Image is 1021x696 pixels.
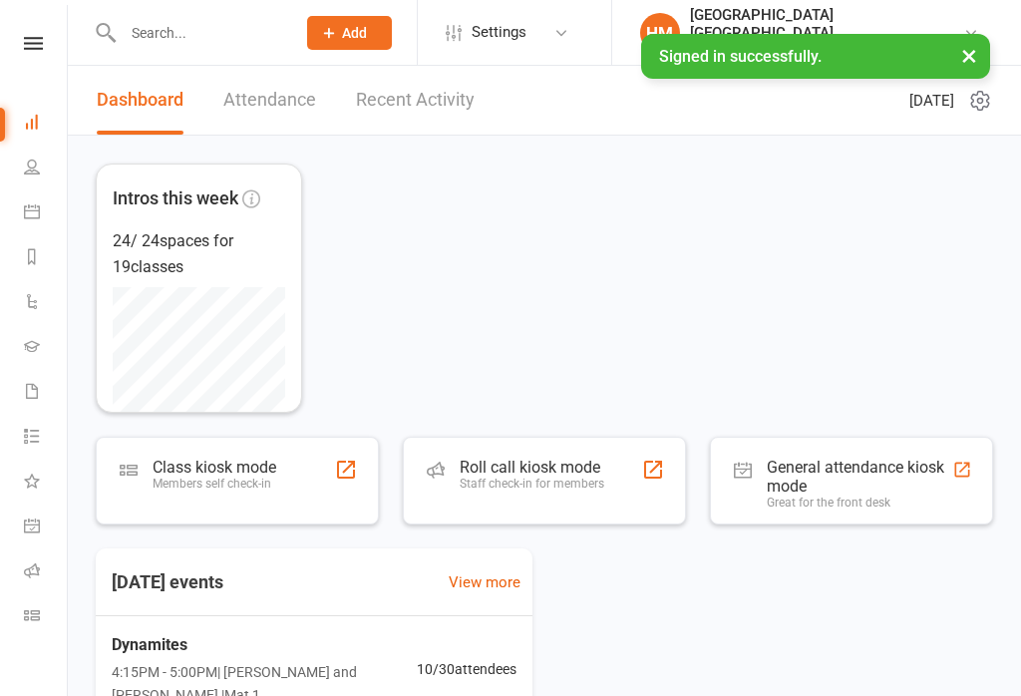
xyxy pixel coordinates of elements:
[97,66,183,135] a: Dashboard
[24,147,69,191] a: People
[24,550,69,595] a: Roll call kiosk mode
[24,595,69,640] a: Class kiosk mode
[117,19,281,47] input: Search...
[417,658,516,680] span: 10 / 30 attendees
[113,184,238,213] span: Intros this week
[951,34,987,77] button: ×
[24,236,69,281] a: Reports
[24,191,69,236] a: Calendar
[153,477,276,491] div: Members self check-in
[113,228,285,279] div: 24 / 24 spaces for 19 classes
[690,6,963,42] div: [GEOGRAPHIC_DATA] [GEOGRAPHIC_DATA]
[640,13,680,53] div: HM
[342,25,367,41] span: Add
[356,66,475,135] a: Recent Activity
[460,458,604,477] div: Roll call kiosk mode
[460,477,604,491] div: Staff check-in for members
[96,564,239,600] h3: [DATE] events
[909,89,954,113] span: [DATE]
[449,570,520,594] a: View more
[767,458,952,496] div: General attendance kiosk mode
[472,10,526,55] span: Settings
[153,458,276,477] div: Class kiosk mode
[24,506,69,550] a: General attendance kiosk mode
[307,16,392,50] button: Add
[112,632,417,658] span: Dynamites
[24,461,69,506] a: What's New
[223,66,316,135] a: Attendance
[659,47,822,66] span: Signed in successfully.
[767,496,952,510] div: Great for the front desk
[24,102,69,147] a: Dashboard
